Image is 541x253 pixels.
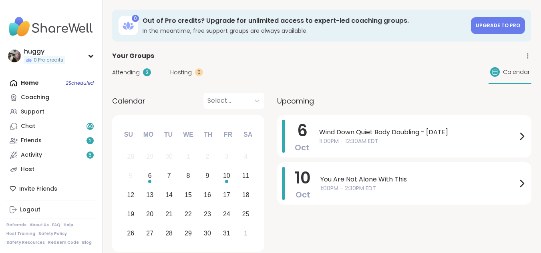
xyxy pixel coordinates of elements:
[112,51,154,61] span: Your Groups
[159,126,177,143] div: Tu
[187,151,190,162] div: 1
[30,222,49,228] a: About Us
[167,170,171,181] div: 7
[223,170,230,181] div: 10
[82,240,92,245] a: Blog
[218,148,235,165] div: Not available Friday, October 3rd, 2025
[161,225,178,242] div: Choose Tuesday, October 28th, 2025
[185,228,192,239] div: 29
[219,126,237,143] div: Fr
[319,127,517,137] span: Wind Down Quiet Body Doubling - [DATE]
[141,225,159,242] div: Choose Monday, October 27th, 2025
[187,170,190,181] div: 8
[6,240,45,245] a: Safety Resources
[6,90,96,105] a: Coaching
[218,225,235,242] div: Choose Friday, October 31st, 2025
[6,231,35,237] a: Host Training
[244,228,247,239] div: 1
[185,209,192,219] div: 22
[8,50,21,62] img: huggy
[21,165,34,173] div: Host
[143,27,466,35] h3: In the meantime, free support groups are always available.
[141,205,159,223] div: Choose Monday, October 20th, 2025
[143,68,151,76] div: 2
[122,148,139,165] div: Not available Sunday, September 28th, 2025
[218,167,235,185] div: Choose Friday, October 10th, 2025
[199,205,216,223] div: Choose Thursday, October 23rd, 2025
[52,222,60,228] a: FAQ
[146,189,153,200] div: 13
[295,142,310,153] span: Oct
[112,96,145,106] span: Calendar
[242,189,249,200] div: 18
[223,209,230,219] div: 24
[161,205,178,223] div: Choose Tuesday, October 21st, 2025
[141,167,159,185] div: Choose Monday, October 6th, 2025
[6,148,96,162] a: Activity5
[180,187,197,204] div: Choose Wednesday, October 15th, 2025
[199,187,216,204] div: Choose Thursday, October 16th, 2025
[237,225,254,242] div: Choose Saturday, November 1st, 2025
[38,231,67,237] a: Safety Policy
[295,167,311,189] span: 10
[148,170,152,181] div: 6
[87,123,93,130] span: 60
[237,187,254,204] div: Choose Saturday, October 18th, 2025
[48,240,79,245] a: Redeem Code
[161,187,178,204] div: Choose Tuesday, October 14th, 2025
[242,170,249,181] div: 11
[205,170,209,181] div: 9
[127,209,134,219] div: 19
[199,126,217,143] div: Th
[476,22,520,29] span: Upgrade to Pro
[239,126,257,143] div: Sa
[6,162,96,177] a: Host
[112,68,140,77] span: Attending
[21,137,42,145] div: Friends
[165,209,173,219] div: 21
[143,16,466,25] h3: Out of Pro credits? Upgrade for unlimited access to expert-led coaching groups.
[34,57,63,64] span: 0 Pro credits
[503,68,530,76] span: Calendar
[195,68,203,76] div: 0
[161,148,178,165] div: Not available Tuesday, September 30th, 2025
[237,167,254,185] div: Choose Saturday, October 11th, 2025
[122,225,139,242] div: Choose Sunday, October 26th, 2025
[127,228,134,239] div: 26
[223,228,230,239] div: 31
[6,133,96,148] a: Friends2
[146,209,153,219] div: 20
[205,151,209,162] div: 2
[204,209,211,219] div: 23
[21,108,44,116] div: Support
[122,167,139,185] div: Not available Sunday, October 5th, 2025
[127,151,134,162] div: 28
[6,222,26,228] a: Referrals
[129,170,133,181] div: 5
[242,209,249,219] div: 25
[320,184,517,193] span: 1:00PM - 2:30PM EDT
[139,126,157,143] div: Mo
[277,96,314,106] span: Upcoming
[244,151,247,162] div: 4
[122,187,139,204] div: Choose Sunday, October 12th, 2025
[120,126,137,143] div: Su
[21,151,42,159] div: Activity
[132,15,139,22] div: 0
[225,151,228,162] div: 3
[296,189,310,200] span: Oct
[237,148,254,165] div: Not available Saturday, October 4th, 2025
[141,148,159,165] div: Not available Monday, September 29th, 2025
[180,205,197,223] div: Choose Wednesday, October 22nd, 2025
[146,228,153,239] div: 27
[204,189,211,200] div: 16
[122,205,139,223] div: Choose Sunday, October 19th, 2025
[204,228,211,239] div: 30
[6,119,96,133] a: Chat60
[199,167,216,185] div: Choose Thursday, October 9th, 2025
[218,205,235,223] div: Choose Friday, October 24th, 2025
[161,167,178,185] div: Choose Tuesday, October 7th, 2025
[6,203,96,217] a: Logout
[471,17,525,34] a: Upgrade to Pro
[21,94,49,102] div: Coaching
